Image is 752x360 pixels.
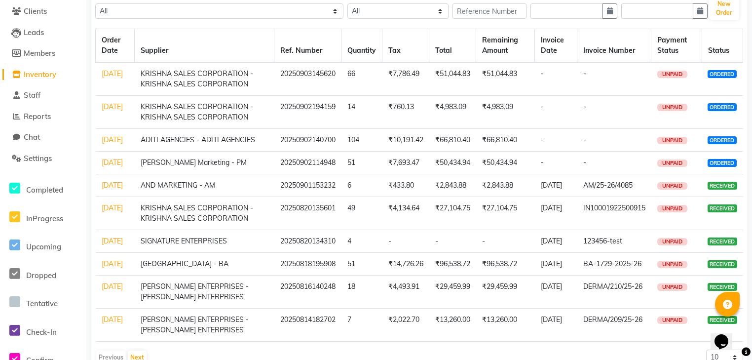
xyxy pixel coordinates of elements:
a: [DATE] [102,181,123,190]
a: Settings [2,153,84,164]
th: Order Date [96,29,135,63]
a: Staff [2,90,84,101]
td: [PERSON_NAME] Marketing - PM [135,152,274,174]
a: Inventory [2,69,84,80]
span: BA-1729-2025-26 [583,259,641,268]
span: DERMA/209/25-26 [583,315,642,324]
td: ₹14,726.26 [382,253,429,276]
a: [DATE] [102,135,123,144]
td: 18 [341,276,382,309]
td: ₹27,104.75 [429,197,476,230]
td: ₹96,538.72 [476,253,535,276]
span: RECEIVED [708,283,737,291]
td: - [382,230,429,253]
a: [DATE] [102,69,123,78]
th: Invoice Number [577,29,651,63]
td: ₹50,434.94 [476,152,535,174]
span: UNPAID [657,71,687,78]
th: Supplier [135,29,274,63]
span: Completed [26,185,63,195]
td: 51 [341,253,382,276]
span: RECEIVED [708,238,737,245]
span: - [583,69,586,78]
span: ORDERED [708,159,736,167]
span: IN10001922500915 [583,203,645,212]
span: RECEIVED [708,182,737,190]
td: KRISHNA SALES CORPORATION - KRISHNA SALES CORPORATION [135,197,274,230]
a: [DATE] [102,282,123,291]
td: KRISHNA SALES CORPORATION - KRISHNA SALES CORPORATION [135,62,274,96]
td: [PERSON_NAME] ENTERPRISES - [PERSON_NAME] ENTERPRISES [135,309,274,342]
span: Settings [24,154,52,163]
span: ORDERED [708,70,736,78]
td: ₹13,260.00 [476,309,535,342]
span: InProgress [26,214,63,223]
span: Members [24,48,55,58]
td: 14 [341,96,382,129]
td: ₹13,260.00 [429,309,476,342]
td: ₹10,191.42 [382,129,429,152]
td: ₹4,983.09 [476,96,535,129]
td: ADITI AGENCIES - ADITI AGENCIES [135,129,274,152]
span: Check-In [26,327,57,337]
span: UNPAID [657,205,687,212]
td: ₹96,538.72 [429,253,476,276]
td: 7 [341,309,382,342]
td: [DATE] [535,230,577,253]
span: UNPAID [657,238,687,245]
td: ₹66,810.40 [429,129,476,152]
td: 66 [341,62,382,96]
td: ₹50,434.94 [429,152,476,174]
span: ORDERED [708,103,736,111]
span: UNPAID [657,182,687,190]
span: - [583,135,586,144]
td: SIGNATURE ENTERPRISES [135,230,274,253]
a: [DATE] [102,237,123,245]
iframe: chat widget [711,320,742,350]
span: Tentative [26,299,58,308]
span: Upcoming [26,242,61,251]
span: Dropped [26,271,56,280]
span: UNPAID [657,283,687,291]
span: UNPAID [657,160,687,167]
td: - [429,230,476,253]
span: ORDERED [708,136,736,144]
td: ₹2,022.70 [382,309,429,342]
span: UNPAID [657,104,687,111]
td: ₹4,983.09 [429,96,476,129]
td: 51 [341,152,382,174]
a: Chat [2,132,84,143]
td: [DATE] [535,197,577,230]
th: Tax [382,29,429,63]
td: 4 [341,230,382,253]
td: ₹7,786.49 [382,62,429,96]
td: 20250820134310 [274,230,341,253]
th: Quantity [341,29,382,63]
td: ₹760.13 [382,96,429,129]
td: 20250902114948 [274,152,341,174]
td: 49 [341,197,382,230]
th: Ref. Number [274,29,341,63]
td: 20250902140700 [274,129,341,152]
span: Leads [24,28,44,37]
span: Chat [24,132,40,142]
td: ₹51,044.83 [476,62,535,96]
span: AM/25-26/4085 [583,181,633,190]
th: Payment Status [651,29,702,63]
td: ₹2,843.88 [476,174,535,197]
td: 20250902194159 [274,96,341,129]
td: KRISHNA SALES CORPORATION - KRISHNA SALES CORPORATION [135,96,274,129]
td: ₹4,493.91 [382,276,429,309]
td: ₹66,810.40 [476,129,535,152]
span: Reports [24,112,51,121]
span: UNPAID [657,317,687,324]
td: [DATE] [535,276,577,309]
span: RECEIVED [708,260,737,268]
span: DERMA/210/25-26 [583,282,642,291]
td: AND MARKETING - AM [135,174,274,197]
span: RECEIVED [708,204,737,212]
td: ₹4,134.64 [382,197,429,230]
td: ₹433.80 [382,174,429,197]
td: ₹29,459.99 [476,276,535,309]
a: Reports [2,111,84,122]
